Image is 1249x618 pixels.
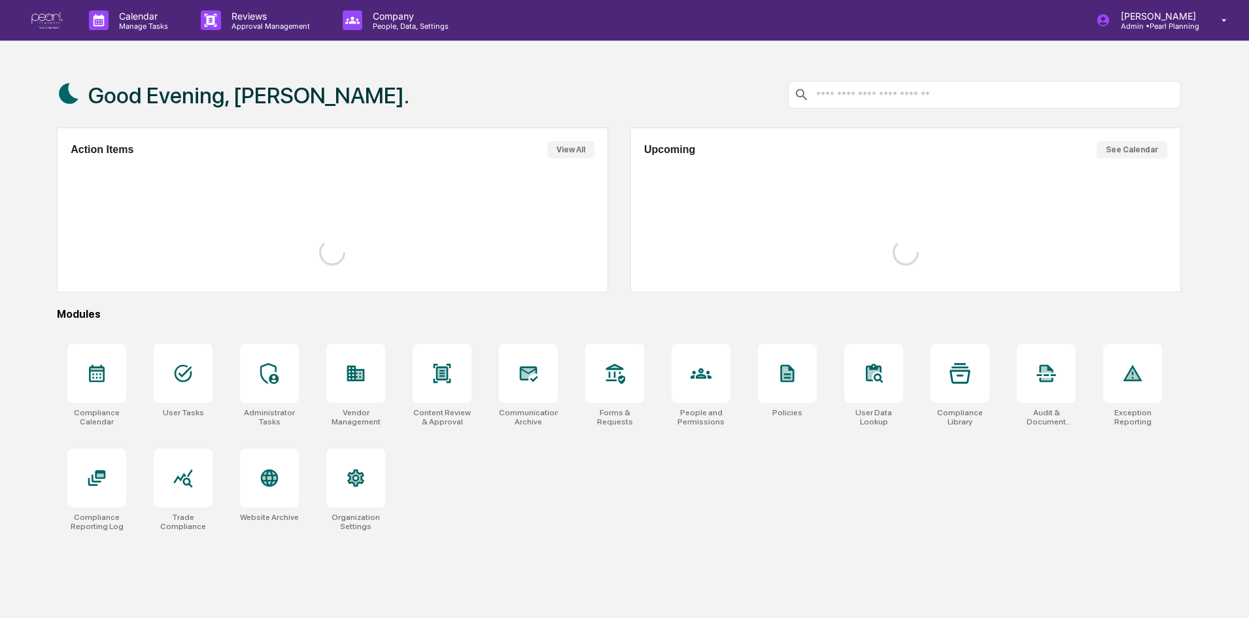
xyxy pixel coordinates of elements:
div: Trade Compliance [154,513,213,531]
div: Administrator Tasks [240,408,299,426]
p: Reviews [221,10,317,22]
h2: Upcoming [644,144,695,156]
p: Company [362,10,455,22]
p: [PERSON_NAME] [1110,10,1203,22]
button: See Calendar [1097,141,1167,158]
div: Organization Settings [326,513,385,531]
div: Compliance Calendar [67,408,126,426]
div: User Data Lookup [844,408,903,426]
div: Policies [772,408,802,417]
div: Forms & Requests [585,408,644,426]
p: Approval Management [221,22,317,31]
div: Compliance Reporting Log [67,513,126,531]
div: Modules [57,308,1181,320]
div: Audit & Document Logs [1017,408,1076,426]
h1: Good Evening, [PERSON_NAME]. [88,82,409,109]
h2: Action Items [71,144,133,156]
button: View All [547,141,594,158]
img: logo [31,12,63,29]
div: Exception Reporting [1103,408,1162,426]
p: People, Data, Settings [362,22,455,31]
div: Communications Archive [499,408,558,426]
div: User Tasks [163,408,204,417]
p: Manage Tasks [109,22,175,31]
div: Content Review & Approval [413,408,471,426]
p: Admin • Pearl Planning [1110,22,1203,31]
div: Compliance Library [931,408,989,426]
div: Vendor Management [326,408,385,426]
div: Website Archive [240,513,299,522]
p: Calendar [109,10,175,22]
div: People and Permissions [672,408,730,426]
